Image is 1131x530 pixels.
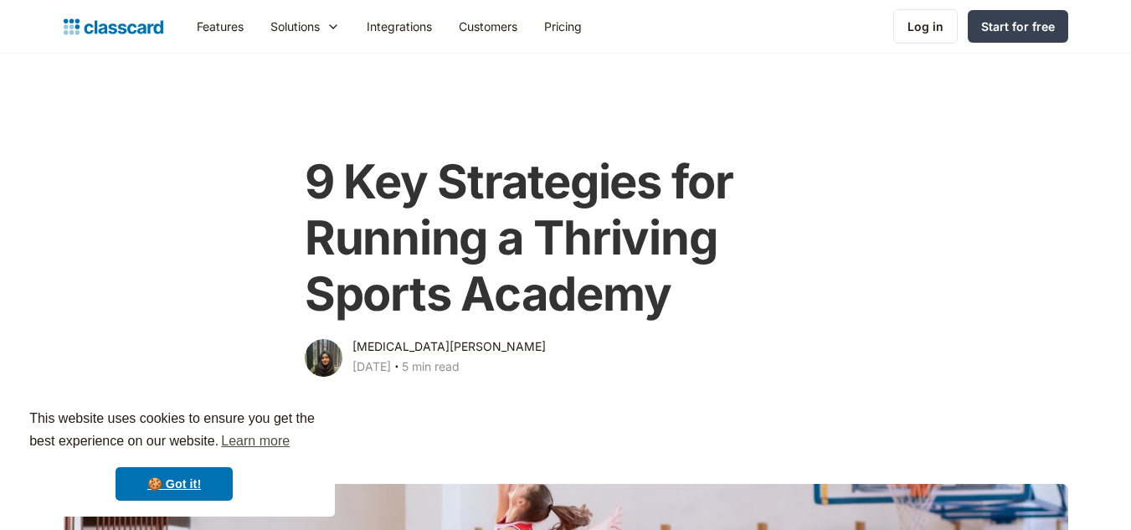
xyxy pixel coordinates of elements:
a: learn more about cookies [218,429,292,454]
a: Log in [893,9,958,44]
a: Start for free [968,10,1068,43]
div: Solutions [270,18,320,35]
a: Features [183,8,257,45]
a: dismiss cookie message [116,467,233,501]
div: [DATE] [352,357,391,377]
div: Start for free [981,18,1055,35]
div: ‧ [391,357,402,380]
div: Solutions [257,8,353,45]
h1: 9 Key Strategies for Running a Thriving Sports Academy [305,154,826,323]
a: home [64,15,163,39]
a: Integrations [353,8,445,45]
span: This website uses cookies to ensure you get the best experience on our website. [29,409,319,454]
a: Pricing [531,8,595,45]
a: Customers [445,8,531,45]
div: [MEDICAL_DATA][PERSON_NAME] [352,337,546,357]
div: Log in [907,18,943,35]
div: 5 min read [402,357,460,377]
div: cookieconsent [13,393,335,517]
